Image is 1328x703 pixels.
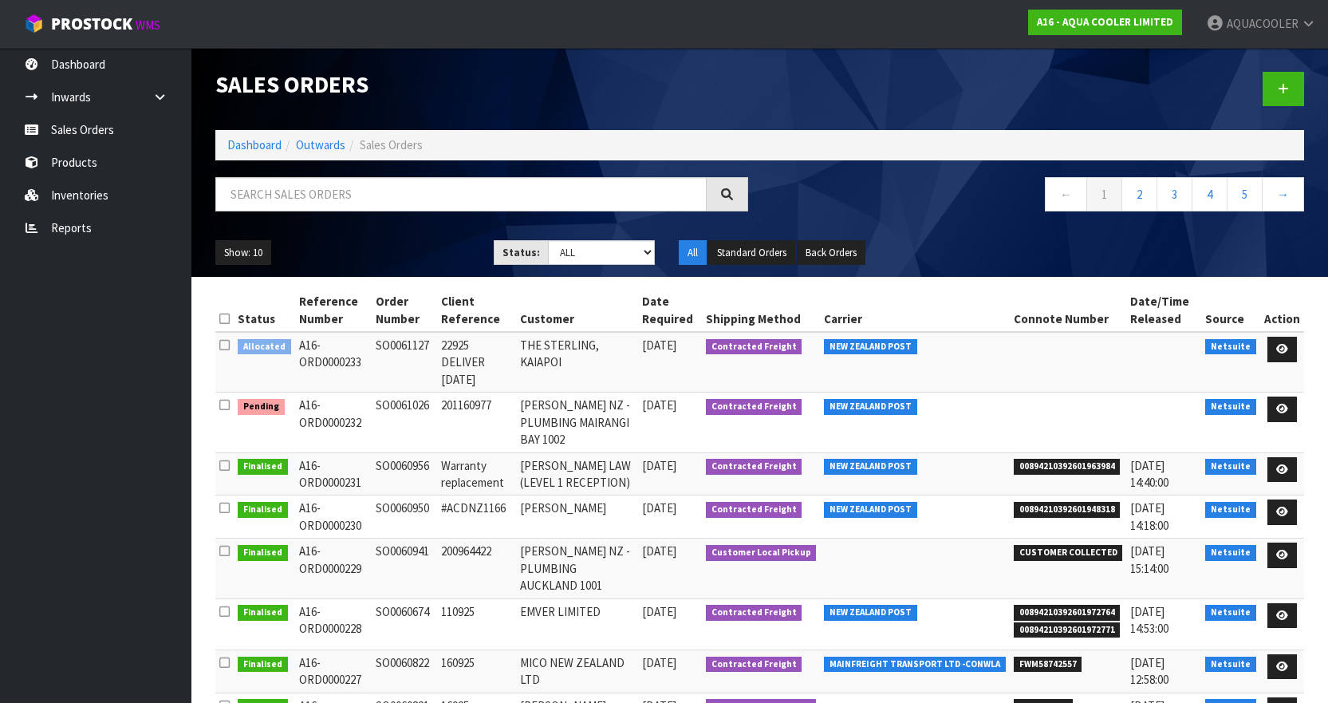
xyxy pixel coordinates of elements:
[1227,16,1298,31] span: AQUACOOLER
[372,496,437,539] td: SO0060950
[238,339,291,355] span: Allocated
[1037,15,1173,29] strong: A16 - AQUA COOLER LIMITED
[215,240,271,266] button: Show: 10
[215,72,748,97] h1: Sales Orders
[1201,289,1260,332] th: Source
[1086,177,1122,211] a: 1
[1014,459,1121,475] span: 00894210392601963984
[238,399,285,415] span: Pending
[238,459,288,475] span: Finalised
[295,289,372,332] th: Reference Number
[706,502,802,518] span: Contracted Freight
[296,137,345,152] a: Outwards
[227,137,282,152] a: Dashboard
[372,332,437,393] td: SO0061127
[238,605,288,621] span: Finalised
[708,240,795,266] button: Standard Orders
[824,657,1006,673] span: MAINFREIGHT TRANSPORT LTD -CONWLA
[706,399,802,415] span: Contracted Freight
[1130,604,1168,636] span: [DATE] 14:53:00
[372,598,437,650] td: SO0060674
[1014,657,1082,673] span: FWM58742557
[706,605,802,621] span: Contracted Freight
[1014,622,1121,638] span: 00894210392601972771
[642,500,676,515] span: [DATE]
[437,289,517,332] th: Client Reference
[238,657,288,673] span: Finalised
[437,393,517,452] td: 201160977
[516,393,638,452] td: [PERSON_NAME] NZ - PLUMBING MAIRANGI BAY 1002
[1130,458,1168,490] span: [DATE] 14:40:00
[295,598,372,650] td: A16-ORD0000228
[824,339,917,355] span: NEW ZEALAND POST
[642,458,676,473] span: [DATE]
[372,289,437,332] th: Order Number
[642,655,676,670] span: [DATE]
[238,502,288,518] span: Finalised
[295,650,372,693] td: A16-ORD0000227
[706,459,802,475] span: Contracted Freight
[824,459,917,475] span: NEW ZEALAND POST
[51,14,132,34] span: ProStock
[1192,177,1228,211] a: 4
[1205,339,1256,355] span: Netsuite
[136,18,160,33] small: WMS
[24,14,44,34] img: cube-alt.png
[1205,459,1256,475] span: Netsuite
[437,332,517,393] td: 22925 DELIVER [DATE]
[702,289,821,332] th: Shipping Method
[1121,177,1157,211] a: 2
[1014,605,1121,621] span: 00894210392601972764
[1014,545,1123,561] span: CUSTOMER COLLECTED
[234,289,295,332] th: Status
[1157,177,1192,211] a: 3
[1130,500,1168,532] span: [DATE] 14:18:00
[372,539,437,598] td: SO0060941
[437,496,517,539] td: #ACDNZ1166
[797,240,865,266] button: Back Orders
[295,332,372,393] td: A16-ORD0000233
[824,605,917,621] span: NEW ZEALAND POST
[642,338,676,353] span: [DATE]
[638,289,702,332] th: Date Required
[502,246,540,259] strong: Status:
[238,545,288,561] span: Finalised
[1130,543,1168,575] span: [DATE] 15:14:00
[516,496,638,539] td: [PERSON_NAME]
[642,397,676,413] span: [DATE]
[1205,399,1256,415] span: Netsuite
[1126,289,1201,332] th: Date/Time Released
[706,339,802,355] span: Contracted Freight
[1205,545,1256,561] span: Netsuite
[516,598,638,650] td: EMVER LIMITED
[295,393,372,452] td: A16-ORD0000232
[372,393,437,452] td: SO0061026
[1205,657,1256,673] span: Netsuite
[1014,502,1121,518] span: 00894210392601948318
[642,604,676,619] span: [DATE]
[360,137,423,152] span: Sales Orders
[1260,289,1304,332] th: Action
[824,399,917,415] span: NEW ZEALAND POST
[516,539,638,598] td: [PERSON_NAME] NZ - PLUMBING AUCKLAND 1001
[820,289,1010,332] th: Carrier
[1262,177,1304,211] a: →
[516,452,638,496] td: [PERSON_NAME] LAW (LEVEL 1 RECEPTION)
[437,598,517,650] td: 110925
[437,539,517,598] td: 200964422
[1227,177,1263,211] a: 5
[295,496,372,539] td: A16-ORD0000230
[1130,655,1168,687] span: [DATE] 12:58:00
[516,332,638,393] td: THE STERLING, KAIAPOI
[295,452,372,496] td: A16-ORD0000231
[437,452,517,496] td: Warranty replacement
[772,177,1305,216] nav: Page navigation
[516,650,638,693] td: MICO NEW ZEALAND LTD
[706,657,802,673] span: Contracted Freight
[295,539,372,598] td: A16-ORD0000229
[706,545,817,561] span: Customer Local Pickup
[437,650,517,693] td: 160925
[1205,605,1256,621] span: Netsuite
[824,502,917,518] span: NEW ZEALAND POST
[372,650,437,693] td: SO0060822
